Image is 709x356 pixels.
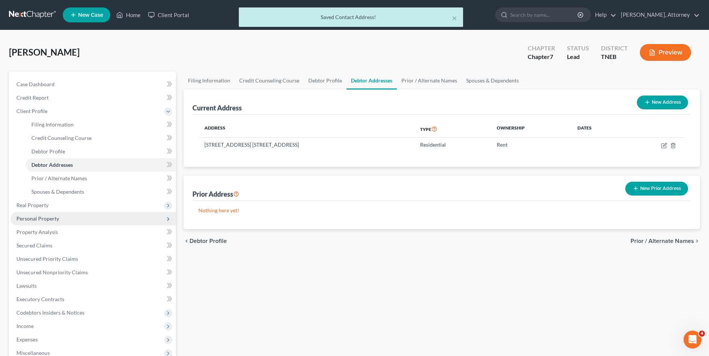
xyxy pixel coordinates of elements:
[550,53,553,60] span: 7
[414,138,490,152] td: Residential
[16,202,49,208] span: Real Property
[25,158,176,172] a: Debtor Addresses
[491,138,572,152] td: Rent
[397,72,462,90] a: Prior / Alternate Names
[16,336,38,343] span: Expenses
[684,331,702,349] iframe: Intercom live chat
[189,238,227,244] span: Debtor Profile
[16,282,37,289] span: Lawsuits
[192,190,239,199] div: Prior Address
[192,103,242,112] div: Current Address
[528,53,555,61] div: Chapter
[462,72,523,90] a: Spouses & Dependents
[16,256,78,262] span: Unsecured Priority Claims
[198,207,685,214] p: Nothing here yet!
[184,238,227,244] button: chevron_left Debtor Profile
[10,266,176,279] a: Unsecured Nonpriority Claims
[16,309,84,316] span: Codebtors Insiders & Notices
[16,296,64,302] span: Executory Contracts
[184,72,235,90] a: Filing Information
[31,148,65,154] span: Debtor Profile
[631,238,694,244] span: Prior / Alternate Names
[235,72,304,90] a: Credit Counseling Course
[25,145,176,158] a: Debtor Profile
[567,44,589,53] div: Status
[637,96,688,109] button: New Address
[601,44,628,53] div: District
[601,53,628,61] div: TNEB
[414,121,490,138] th: Type
[184,238,189,244] i: chevron_left
[31,188,84,195] span: Spouses & Dependents
[10,279,176,293] a: Lawsuits
[16,350,50,356] span: Miscellaneous
[9,47,80,57] span: [PERSON_NAME]
[16,108,47,114] span: Client Profile
[25,185,176,199] a: Spouses & Dependents
[16,81,55,87] span: Case Dashboard
[25,131,176,145] a: Credit Counseling Course
[198,138,414,152] td: [STREET_ADDRESS] [STREET_ADDRESS]
[31,135,92,141] span: Credit Counseling Course
[640,44,691,61] button: Preview
[571,121,625,138] th: Dates
[16,242,52,249] span: Secured Claims
[346,72,397,90] a: Debtor Addresses
[491,121,572,138] th: Ownership
[31,175,87,181] span: Prior / Alternate Names
[16,215,59,222] span: Personal Property
[10,91,176,104] a: Credit Report
[25,118,176,131] a: Filing Information
[25,172,176,185] a: Prior / Alternate Names
[31,121,74,128] span: Filing Information
[694,238,700,244] i: chevron_right
[699,331,705,337] span: 4
[625,182,688,196] button: New Prior Address
[10,78,176,91] a: Case Dashboard
[245,13,457,21] div: Saved Contact Address!
[16,323,34,329] span: Income
[567,53,589,61] div: Lead
[10,293,176,306] a: Executory Contracts
[16,269,88,275] span: Unsecured Nonpriority Claims
[31,162,73,168] span: Debtor Addresses
[16,94,49,101] span: Credit Report
[10,225,176,239] a: Property Analysis
[10,252,176,266] a: Unsecured Priority Claims
[304,72,346,90] a: Debtor Profile
[198,121,414,138] th: Address
[10,239,176,252] a: Secured Claims
[16,229,58,235] span: Property Analysis
[528,44,555,53] div: Chapter
[452,13,457,22] button: ×
[631,238,700,244] button: Prior / Alternate Names chevron_right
